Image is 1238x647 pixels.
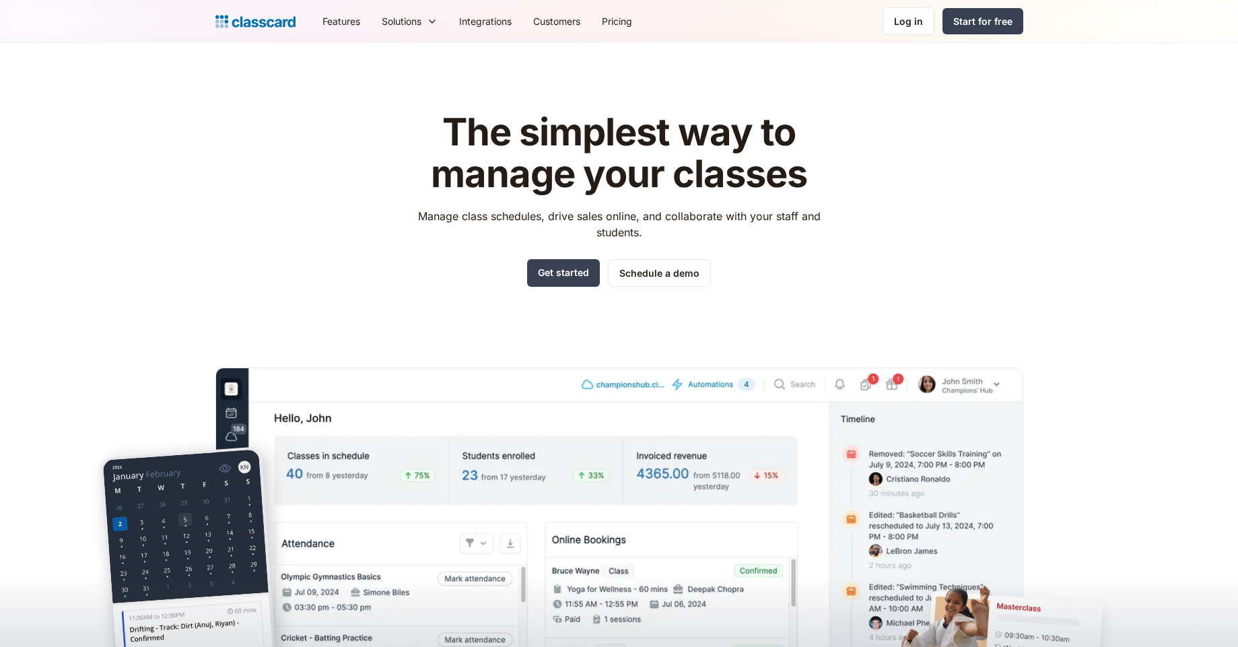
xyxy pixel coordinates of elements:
a: Customers [522,6,591,36]
div: Start for free [953,14,1012,28]
a: Log in [883,7,934,35]
a: Features [312,6,371,36]
a: Logo [215,12,296,31]
a: Schedule a demo [608,259,711,287]
p: Manage class schedules, drive sales online, and collaborate with your staff and students. [405,208,833,240]
a: Get started [527,259,600,287]
div: Solutions [382,14,421,28]
a: Pricing [591,6,643,36]
div: Log in [894,14,923,28]
a: Integrations [448,6,522,36]
h1: The simplest way to manage your classes [405,112,833,195]
a: Start for free [942,8,1023,34]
